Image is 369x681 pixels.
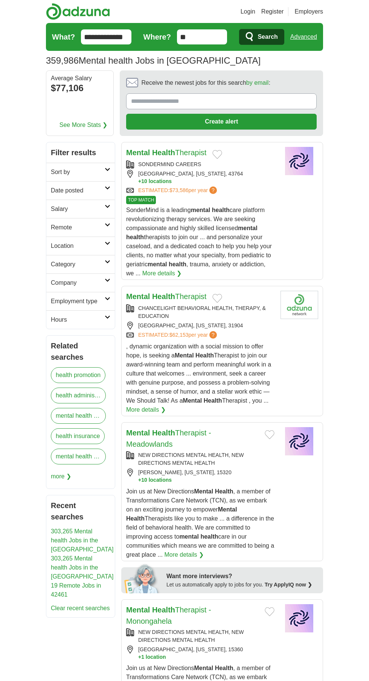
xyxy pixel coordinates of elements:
[175,352,194,359] strong: Mental
[126,160,274,168] div: SONDERMIND CAREERS
[126,429,211,448] a: Mental HealthTherapist - Meadowlands
[152,292,175,301] strong: Health
[126,148,206,157] a: Mental HealthTherapist
[126,469,274,484] div: [PERSON_NAME], [US_STATE], 15320
[212,150,222,159] button: Add to favorite jobs
[51,605,110,611] a: Clear recent searches
[51,582,101,598] a: 19 Remote Jobs in 42461
[212,207,230,213] strong: health
[46,255,115,273] a: Category
[51,500,110,522] h2: Recent searches
[46,292,115,310] a: Employment type
[281,291,318,319] img: Company logo
[59,121,108,130] a: See More Stats ❯
[126,606,150,614] strong: Mental
[51,223,105,232] h2: Remote
[126,515,145,522] strong: Health
[169,332,189,338] span: $62,153
[281,427,318,455] img: Company logo
[142,269,182,278] a: More details ❯
[200,533,218,540] strong: health
[51,241,105,250] h2: Location
[51,555,114,580] a: 303,265 Mental health Jobs in the [GEOGRAPHIC_DATA]
[126,292,150,301] strong: Mental
[51,388,106,403] a: health administration
[126,606,211,625] a: Mental HealthTherapist - Monongahela
[258,29,278,44] span: Search
[241,7,255,16] a: Login
[46,55,261,66] h1: Mental health Jobs in [GEOGRAPHIC_DATA]
[46,237,115,255] a: Location
[51,408,106,424] a: mental health nurse
[51,168,105,177] h2: Sort by
[51,428,105,444] a: health insurance
[166,581,319,589] div: Let us automatically apply to jobs for you.
[179,533,199,540] strong: mental
[126,148,150,157] strong: Mental
[204,397,222,404] strong: Health
[294,7,323,16] a: Employers
[138,178,274,185] button: +10 locations
[246,79,269,86] a: by email
[46,310,115,329] a: Hours
[218,506,237,513] strong: Mental
[51,367,105,383] a: health promotion
[141,78,270,87] span: Receive the newest jobs for this search :
[51,528,114,553] a: 303,265 Mental health Jobs in the [GEOGRAPHIC_DATA]
[51,278,105,287] h2: Company
[281,604,318,632] img: Company logo
[265,607,274,616] button: Add to favorite jobs
[194,488,213,495] strong: Mental
[183,397,202,404] strong: Mental
[46,181,115,200] a: Date posted
[126,488,274,558] span: Join us at New Directions , a member of Transformations Care Network (TCN), as we embark on an ex...
[126,451,274,467] div: NEW DIRECTIONS MENTAL HEALTH, NEW DIRECTIONS MENTAL HEALTH
[126,343,271,404] span: , dynamic organization with a social mission to offer hope, is seeking a Therapist to join our aw...
[138,654,274,661] button: +1 location
[290,29,317,44] a: Advanced
[209,331,217,339] span: ?
[239,29,284,45] button: Search
[152,148,175,157] strong: Health
[126,196,156,204] span: TOP MATCH
[46,142,115,163] h2: Filter results
[195,352,214,359] strong: Health
[51,469,71,484] span: more ❯
[126,429,150,437] strong: Mental
[51,260,105,269] h2: Category
[138,654,141,661] span: +
[152,429,175,437] strong: Health
[126,646,274,661] div: [GEOGRAPHIC_DATA], [US_STATE], 15360
[164,550,204,559] a: More details ❯
[46,218,115,237] a: Remote
[281,147,318,175] img: Company logo
[152,606,175,614] strong: Health
[191,207,210,213] strong: mental
[51,205,105,214] h2: Salary
[51,449,106,464] a: mental health advocate
[215,665,233,671] strong: Health
[126,114,317,130] button: Create alert
[212,294,222,303] button: Add to favorite jobs
[238,225,258,231] strong: mental
[261,7,284,16] a: Register
[124,563,161,593] img: apply-iq-scientist.png
[51,81,109,95] div: $77,106
[51,340,110,363] h2: Related searches
[138,331,218,339] a: ESTIMATED:$62,153per year?
[148,261,167,267] strong: mental
[265,582,312,588] a: Try ApplyIQ now ❯
[138,186,218,194] a: ESTIMATED:$73,586per year?
[138,476,274,484] button: +10 locations
[169,187,189,193] span: $73,586
[166,572,319,581] div: Want more interviews?
[209,186,217,194] span: ?
[46,200,115,218] a: Salary
[46,163,115,181] a: Sort by
[46,54,79,67] span: 359,986
[126,234,144,240] strong: health
[126,628,274,644] div: NEW DIRECTIONS MENTAL HEALTH, NEW DIRECTIONS MENTAL HEALTH
[138,476,141,484] span: +
[51,75,109,81] div: Average Salary
[126,207,272,276] span: SonderMind is a leading care platform revolutionizing therapy services. We are seeking compassion...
